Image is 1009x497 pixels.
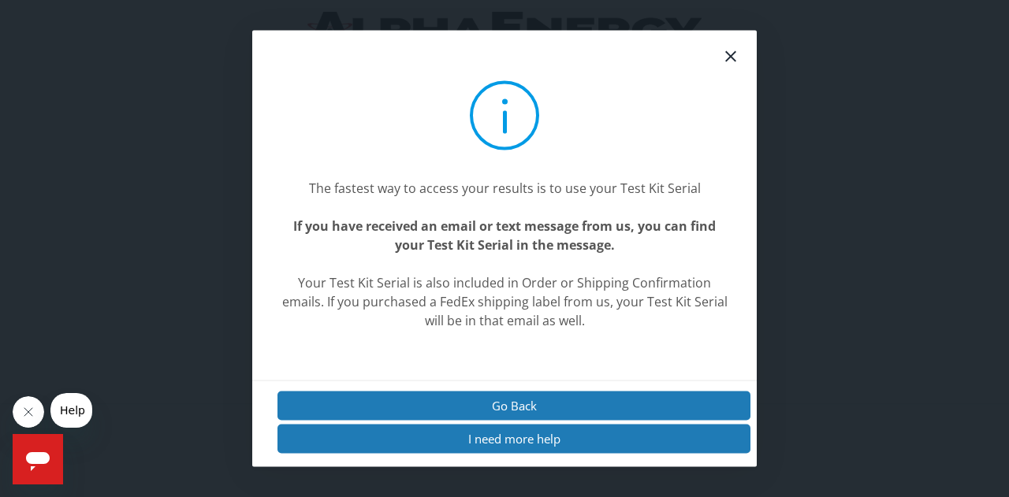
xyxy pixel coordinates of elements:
center: Your Test Kit Serial is also included in Order or Shipping Confirmation emails. If you purchased ... [277,273,732,329]
iframe: Mensaje de la compañía [50,393,92,428]
iframe: Cerrar mensaje [13,396,44,428]
center: If you have received an email or text message from us, you can find your Test Kit Serial in the m... [277,216,732,254]
iframe: Botón para iniciar la ventana de mensajería [13,434,63,484]
center: The fastest way to access your results is to use your Test Kit Serial [277,178,732,197]
button: Go Back [277,391,750,420]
